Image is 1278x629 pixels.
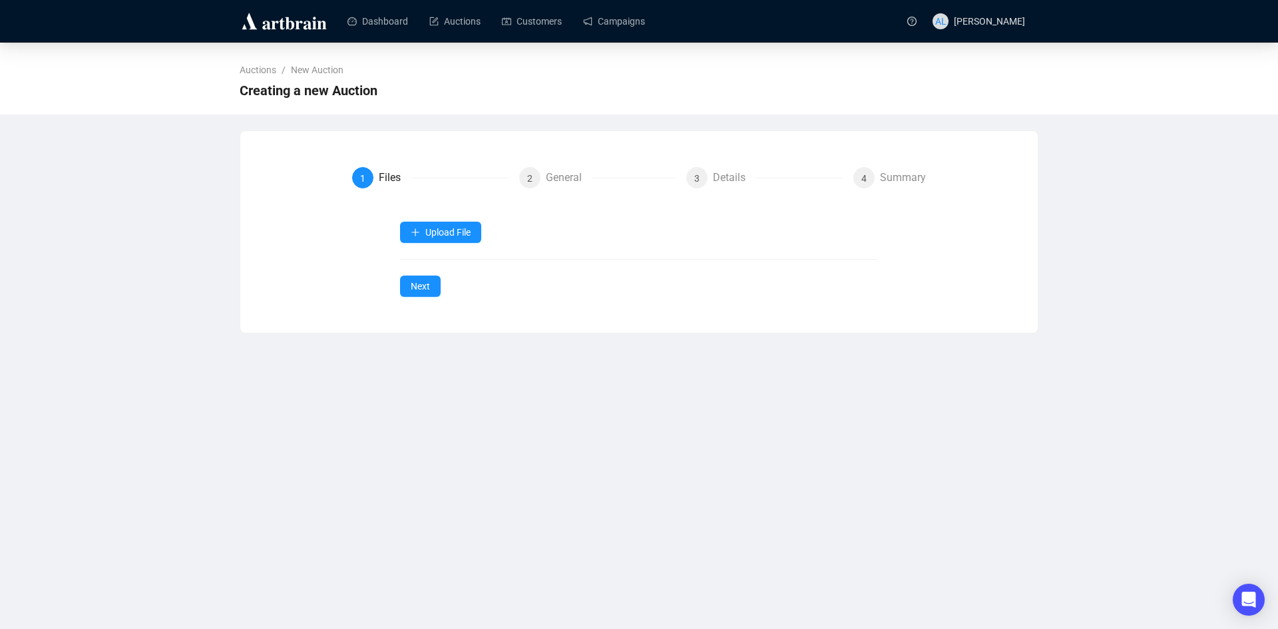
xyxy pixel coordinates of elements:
div: 2General [519,167,676,188]
div: General [546,167,592,188]
span: 1 [360,173,365,184]
div: 3Details [686,167,843,188]
span: [PERSON_NAME] [954,16,1025,27]
span: question-circle [907,17,917,26]
a: Auctions [237,63,279,77]
span: plus [411,228,420,237]
span: Next [411,279,430,294]
a: Auctions [429,4,481,39]
div: Files [379,167,411,188]
img: logo [240,11,329,32]
span: 4 [861,173,867,184]
span: Creating a new Auction [240,80,377,101]
li: / [282,63,286,77]
button: Next [400,276,441,297]
span: 2 [527,173,532,184]
div: Details [713,167,756,188]
div: Open Intercom Messenger [1233,584,1265,616]
a: Campaigns [583,4,645,39]
a: New Auction [288,63,346,77]
div: Summary [880,167,926,188]
a: Dashboard [347,4,408,39]
div: 4Summary [853,167,926,188]
button: Upload File [400,222,481,243]
span: AL [935,14,947,29]
span: 3 [694,173,700,184]
span: Upload File [425,227,471,238]
a: Customers [502,4,562,39]
div: 1Files [352,167,509,188]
